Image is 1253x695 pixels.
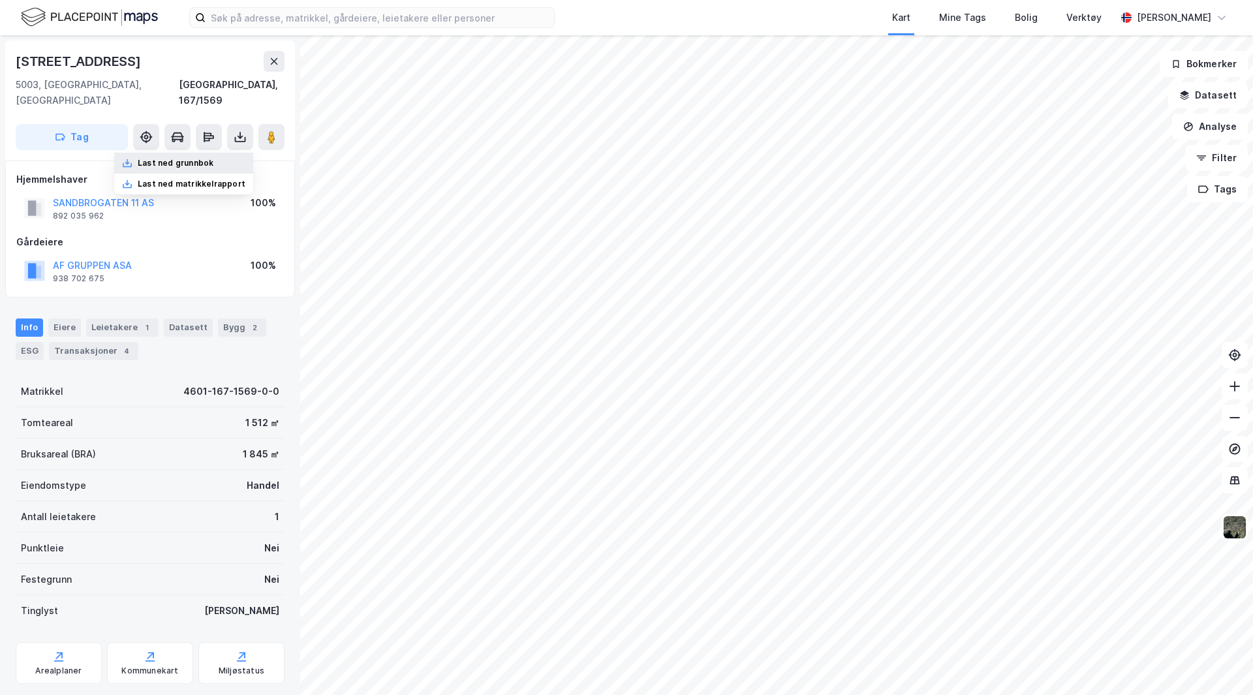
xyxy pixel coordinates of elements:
[140,321,153,334] div: 1
[48,318,81,337] div: Eiere
[21,478,86,493] div: Eiendomstype
[121,666,178,676] div: Kommunekart
[243,446,279,462] div: 1 845 ㎡
[264,572,279,587] div: Nei
[53,211,104,221] div: 892 035 962
[21,540,64,556] div: Punktleie
[21,603,58,619] div: Tinglyst
[138,158,213,168] div: Last ned grunnbok
[218,318,266,337] div: Bygg
[138,179,245,189] div: Last ned matrikkelrapport
[251,258,276,273] div: 100%
[248,321,261,334] div: 2
[1185,145,1248,171] button: Filter
[21,509,96,525] div: Antall leietakere
[21,446,96,462] div: Bruksareal (BRA)
[1066,10,1102,25] div: Verktøy
[16,172,284,187] div: Hjemmelshaver
[1168,82,1248,108] button: Datasett
[247,478,279,493] div: Handel
[16,51,144,72] div: [STREET_ADDRESS]
[1187,176,1248,202] button: Tags
[16,342,44,360] div: ESG
[35,666,82,676] div: Arealplaner
[164,318,213,337] div: Datasett
[251,195,276,211] div: 100%
[275,509,279,525] div: 1
[16,318,43,337] div: Info
[53,273,104,284] div: 938 702 675
[49,342,138,360] div: Transaksjoner
[16,77,179,108] div: 5003, [GEOGRAPHIC_DATA], [GEOGRAPHIC_DATA]
[16,124,128,150] button: Tag
[21,6,158,29] img: logo.f888ab2527a4732fd821a326f86c7f29.svg
[204,603,279,619] div: [PERSON_NAME]
[1222,515,1247,540] img: 9k=
[1137,10,1211,25] div: [PERSON_NAME]
[86,318,159,337] div: Leietakere
[1172,114,1248,140] button: Analyse
[21,384,63,399] div: Matrikkel
[120,345,133,358] div: 4
[1015,10,1038,25] div: Bolig
[1188,632,1253,695] div: Kontrollprogram for chat
[21,415,73,431] div: Tomteareal
[206,8,554,27] input: Søk på adresse, matrikkel, gårdeiere, leietakere eller personer
[939,10,986,25] div: Mine Tags
[179,77,285,108] div: [GEOGRAPHIC_DATA], 167/1569
[21,572,72,587] div: Festegrunn
[264,540,279,556] div: Nei
[219,666,264,676] div: Miljøstatus
[183,384,279,399] div: 4601-167-1569-0-0
[245,415,279,431] div: 1 512 ㎡
[892,10,910,25] div: Kart
[1160,51,1248,77] button: Bokmerker
[16,234,284,250] div: Gårdeiere
[1188,632,1253,695] iframe: Chat Widget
